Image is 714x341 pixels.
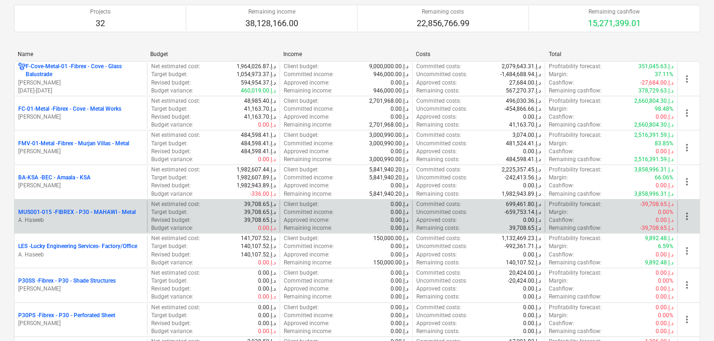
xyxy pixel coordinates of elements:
[151,148,191,156] p: Revised budget :
[18,312,143,327] div: P30PS -Fibrex - P30 - Perforated Sheet[PERSON_NAME]
[18,174,91,182] p: BA-KSA - BEC - Amaala - KSA
[284,208,334,216] p: Committed income :
[258,285,276,293] p: 0.00د.إ.‏
[151,79,191,87] p: Revised budget :
[151,251,191,259] p: Revised budget :
[634,190,673,198] p: 3,858,996.31د.إ.‏
[416,259,460,267] p: Remaining costs :
[284,312,334,320] p: Committed income :
[151,121,193,129] p: Budget variance :
[549,293,602,301] p: Remaining cashflow :
[151,304,200,312] p: Net estimated cost :
[151,190,193,198] p: Budget variance :
[681,142,693,153] span: more_vert
[151,259,193,267] p: Budget variance :
[549,131,602,139] p: Profitability forecast :
[656,293,673,301] p: 0.00د.إ.‏
[416,79,457,87] p: Approved costs :
[151,140,188,148] p: Target budget :
[151,105,188,113] p: Target budget :
[549,251,574,259] p: Cashflow :
[284,140,334,148] p: Committed income :
[284,121,332,129] p: Remaining income :
[237,174,276,182] p: 1,982,607.89د.إ.‏
[151,174,188,182] p: Target budget :
[681,176,693,187] span: more_vert
[284,285,329,293] p: Approved income :
[284,320,329,327] p: Approved income :
[416,200,461,208] p: Committed costs :
[549,174,568,182] p: Margin :
[416,156,460,163] p: Remaining costs :
[18,277,143,293] div: P30SS -Fibrex - P30 - Shade Structures[PERSON_NAME]
[151,320,191,327] p: Revised budget :
[373,87,408,95] p: 946,000.00د.إ.‏
[18,320,143,327] p: [PERSON_NAME]
[416,293,460,301] p: Remaining costs :
[681,279,693,291] span: more_vert
[549,234,602,242] p: Profitability forecast :
[258,156,276,163] p: 0.00د.إ.‏
[416,304,461,312] p: Committed costs :
[18,208,143,224] div: MUS001-015 -FIBREX - P30 - MAHAWI - MetalA. Haseeb
[284,182,329,190] p: Approved income :
[18,87,143,95] p: [DATE] - [DATE]
[150,51,275,57] div: Budget
[258,327,276,335] p: 0.00د.إ.‏
[151,63,200,71] p: Net estimated cost :
[588,18,641,29] p: 15,271,399.01
[284,97,319,105] p: Client budget :
[391,216,408,224] p: 0.00د.إ.‏
[151,327,193,335] p: Budget variance :
[90,18,111,29] p: 32
[416,105,467,113] p: Uncommitted costs :
[284,216,329,224] p: Approved income :
[416,97,461,105] p: Committed costs :
[244,208,276,216] p: 39,708.65د.إ.‏
[151,285,191,293] p: Revised budget :
[245,8,298,16] p: Remaining income
[549,113,574,121] p: Cashflow :
[244,97,276,105] p: 48,985.40د.إ.‏
[523,285,541,293] p: 0.00د.إ.‏
[502,190,541,198] p: 1,982,943.89د.إ.‏
[18,140,143,156] div: FMV-01-Metal -Fibrex - Murjan Villas - Metal[PERSON_NAME]
[391,242,408,250] p: 0.00د.إ.‏
[258,320,276,327] p: 0.00د.إ.‏
[151,269,200,277] p: Net estimated cost :
[284,105,334,113] p: Committed income :
[416,312,467,320] p: Uncommitted costs :
[549,224,602,232] p: Remaining cashflow :
[151,182,191,190] p: Revised budget :
[523,251,541,259] p: 0.00د.إ.‏
[506,97,541,105] p: 496,030.36د.إ.‏
[284,71,334,78] p: Committed income :
[509,224,541,232] p: 39,708.65د.إ.‏
[504,105,541,113] p: -454,866.66د.إ.‏
[416,113,457,121] p: Approved costs :
[391,148,408,156] p: 0.00د.إ.‏
[284,304,319,312] p: Client budget :
[284,251,329,259] p: Approved income :
[509,121,541,129] p: 41,163.70د.إ.‏
[523,293,541,301] p: 0.00د.إ.‏
[284,327,332,335] p: Remaining income :
[549,269,602,277] p: Profitability forecast :
[640,224,673,232] p: -39,708.65د.إ.‏
[416,320,457,327] p: Approved costs :
[284,277,334,285] p: Committed income :
[237,182,276,190] p: 1,982,943.89د.إ.‏
[416,71,467,78] p: Uncommitted costs :
[258,304,276,312] p: 0.00د.إ.‏
[416,327,460,335] p: Remaining costs :
[416,251,457,259] p: Approved costs :
[656,320,673,327] p: 0.00د.إ.‏
[18,113,143,121] p: [PERSON_NAME]
[18,79,143,87] p: [PERSON_NAME]
[258,224,276,232] p: 0.00د.إ.‏
[391,277,408,285] p: 0.00د.إ.‏
[151,312,188,320] p: Target budget :
[549,51,674,57] div: Total
[658,312,673,320] p: 0.00%
[151,234,200,242] p: Net estimated cost :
